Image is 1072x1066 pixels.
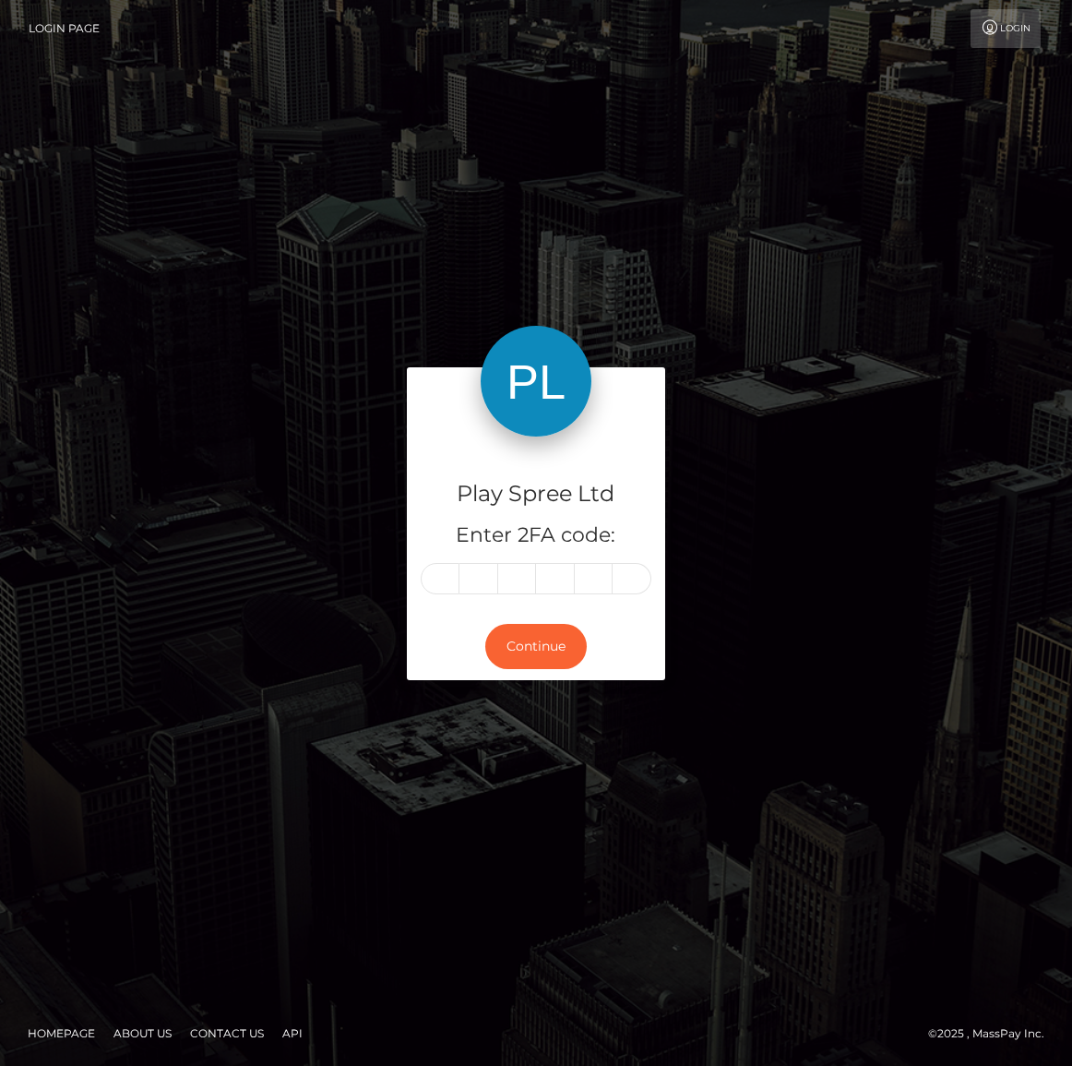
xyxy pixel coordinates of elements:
[29,9,100,48] a: Login Page
[20,1019,102,1048] a: Homepage
[421,478,651,510] h4: Play Spree Ltd
[485,624,587,669] button: Continue
[421,521,651,550] h5: Enter 2FA code:
[481,326,591,437] img: Play Spree Ltd
[275,1019,310,1048] a: API
[928,1024,1058,1044] div: © 2025 , MassPay Inc.
[183,1019,271,1048] a: Contact Us
[971,9,1041,48] a: Login
[106,1019,179,1048] a: About Us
